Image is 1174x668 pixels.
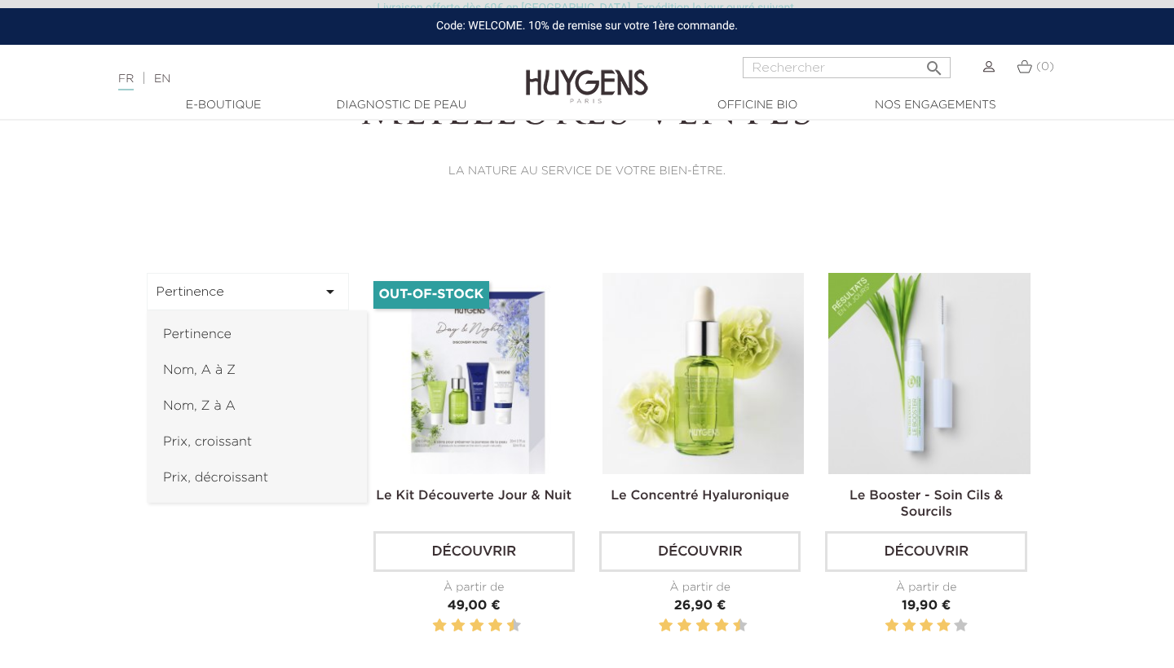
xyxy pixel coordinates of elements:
span: 49,00 € [448,600,501,613]
label: 6 [473,616,481,636]
a: Le Concentré Hyaluronique [611,490,789,503]
label: 7 [712,616,714,636]
a: Nom, A à Z [147,353,367,389]
a: Découvrir [825,531,1026,572]
img: Huygens [526,43,648,106]
label: 9 [730,616,732,636]
label: 3 [920,616,933,636]
label: 4 [454,616,462,636]
a: Diagnostic de peau [320,97,483,114]
label: 8 [492,616,500,636]
a: EN [154,73,170,85]
a: Nom, Z à A [147,389,367,424]
div: À partir de [373,579,575,596]
button:  [920,52,949,74]
div: À partir de [825,579,1026,596]
label: 3 [674,616,677,636]
div: À partir de [599,579,801,596]
label: 2 [662,616,670,636]
label: 6 [699,616,707,636]
input: Rechercher [743,57,951,78]
p: LA NATURE AU SERVICE DE VOTRE BIEN-ÊTRE. [264,163,910,180]
a: Découvrir [373,531,575,572]
span: 19,90 € [902,600,951,613]
label: 2 [903,616,916,636]
label: 2 [435,616,444,636]
label: 10 [736,616,744,636]
label: 4 [937,616,950,636]
label: 7 [485,616,488,636]
label: 1 [885,616,898,636]
li: Out-of-Stock [373,281,490,309]
span: 26,90 € [674,600,726,613]
label: 9 [504,616,506,636]
div: | [110,69,477,89]
a: E-Boutique [142,97,305,114]
a: Découvrir [599,531,801,572]
label: 1 [430,616,432,636]
button: Pertinence [147,273,349,310]
i:  [320,282,340,301]
label: 4 [681,616,689,636]
img: Le Concentré Hyaluronique [602,273,804,474]
label: 3 [448,616,451,636]
a: Pertinence [147,317,367,353]
label: 5 [693,616,695,636]
label: 1 [655,616,658,636]
label: 5 [466,616,469,636]
label: 8 [717,616,726,636]
label: 10 [510,616,518,636]
img: Le Booster - Soin Cils & Sourcils [828,273,1030,474]
img: Le Kit Découverte Jour & Nuit [377,273,578,474]
a: Officine Bio [676,97,839,114]
span: (0) [1036,61,1054,73]
a: Le Booster - Soin Cils & Sourcils [850,490,1003,519]
a: Prix, décroissant [147,460,367,496]
label: 5 [954,616,967,636]
a: Le Kit Découverte Jour & Nuit [376,490,572,503]
a: Prix, croissant [147,424,367,460]
a: FR [118,73,134,90]
a: Nos engagements [854,97,1017,114]
i:  [925,54,944,73]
